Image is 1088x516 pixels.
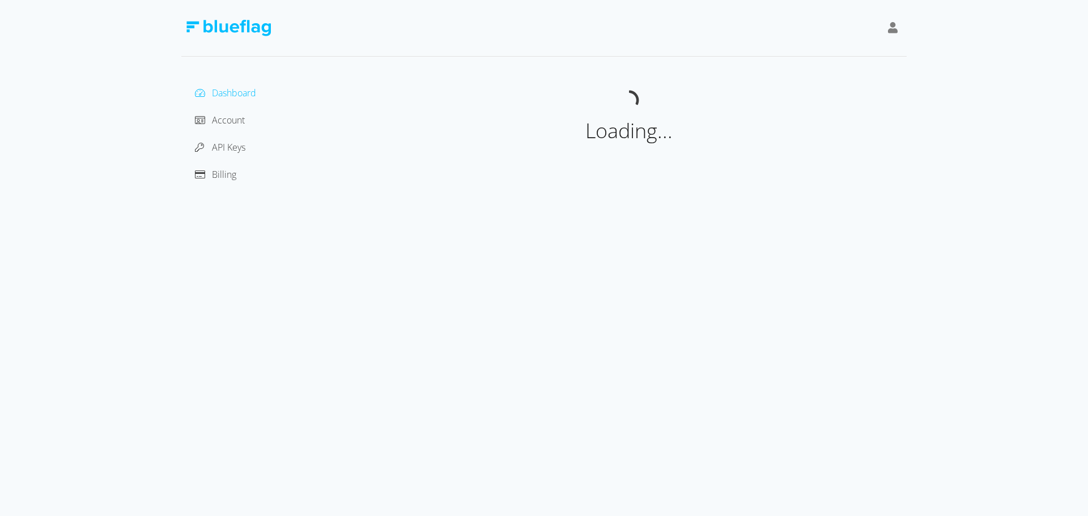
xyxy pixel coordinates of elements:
span: Dashboard [212,87,256,99]
a: API Keys [195,141,245,153]
a: Account [195,114,245,126]
span: Billing [212,168,236,181]
span: API Keys [212,141,245,153]
a: Billing [195,168,236,181]
a: Dashboard [195,87,256,99]
span: Account [212,114,245,126]
img: Blue Flag Logo [186,20,271,36]
span: Loading... [585,117,673,144]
